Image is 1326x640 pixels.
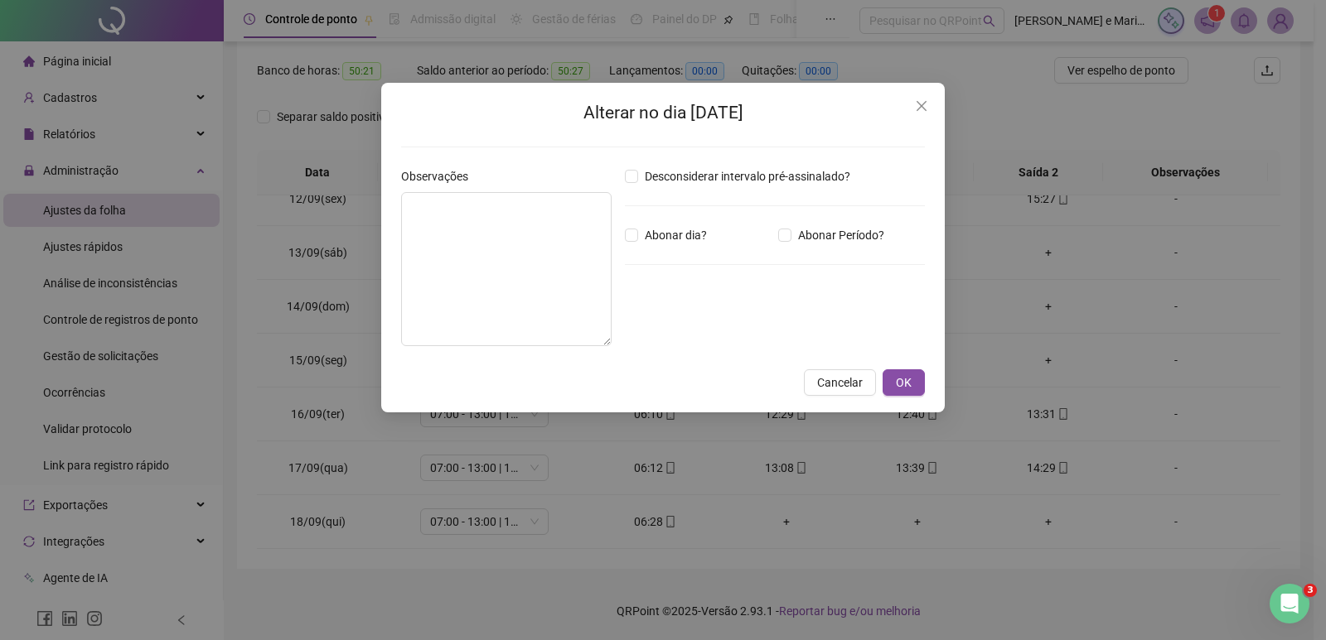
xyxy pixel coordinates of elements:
[896,373,912,392] span: OK
[638,226,714,244] span: Abonar dia?
[791,226,891,244] span: Abonar Período?
[804,369,876,396] button: Cancelar
[401,167,479,185] label: Observações
[1304,584,1317,597] span: 3
[908,93,935,119] button: Close
[915,99,928,113] span: close
[401,99,925,127] h2: Alterar no dia [DATE]
[1270,584,1309,623] iframe: Intercom live chat
[817,373,863,392] span: Cancelar
[883,369,925,396] button: OK
[638,167,857,185] span: Desconsiderar intervalo pré-assinalado?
